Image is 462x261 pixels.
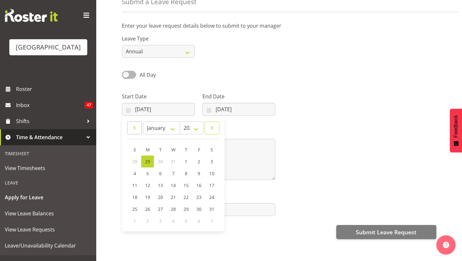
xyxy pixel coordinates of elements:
[210,218,213,224] span: 7
[145,206,150,212] span: 26
[202,103,275,116] input: Click to select...
[145,182,150,188] span: 12
[209,170,214,176] span: 10
[133,147,136,153] span: S
[198,158,200,165] span: 2
[450,109,462,152] button: Feedback - Show survey
[2,238,95,254] a: Leave/Unavailability Calendar
[141,179,154,191] a: 12
[85,102,93,108] span: 47
[16,132,83,142] span: Time & Attendance
[154,179,167,191] a: 13
[132,158,137,165] span: 28
[167,191,180,203] a: 21
[146,147,150,153] span: M
[141,191,154,203] a: 19
[184,194,189,200] span: 22
[171,182,176,188] span: 14
[122,93,195,100] label: Start Date
[128,179,141,191] a: 11
[128,167,141,179] a: 4
[180,179,193,191] a: 15
[193,156,205,167] a: 2
[167,203,180,215] a: 28
[336,225,436,239] button: Submit Leave Request
[154,203,167,215] a: 27
[205,179,218,191] a: 17
[193,191,205,203] a: 23
[16,100,85,110] span: Inbox
[356,228,416,236] span: Submit Leave Request
[5,9,58,22] img: Rosterit website logo
[16,84,93,94] span: Roster
[202,93,275,100] label: End Date
[122,103,195,116] input: Click to select...
[158,194,163,200] span: 20
[154,191,167,203] a: 20
[184,182,189,188] span: 15
[210,158,213,165] span: 3
[171,194,176,200] span: 21
[5,209,91,218] span: View Leave Balances
[154,167,167,179] a: 6
[128,191,141,203] a: 18
[171,147,175,153] span: W
[158,206,163,212] span: 27
[122,35,195,42] label: Leave Type
[2,160,95,176] a: View Timesheets
[132,182,137,188] span: 11
[205,156,218,167] a: 3
[146,218,149,224] span: 2
[167,179,180,191] a: 14
[172,218,175,224] span: 4
[5,241,91,250] span: Leave/Unavailability Calendar
[196,206,201,212] span: 30
[171,206,176,212] span: 28
[2,189,95,205] a: Apply for Leave
[193,203,205,215] a: 30
[159,147,162,153] span: T
[198,147,200,153] span: F
[16,116,83,126] span: Shifts
[193,179,205,191] a: 16
[180,167,193,179] a: 8
[2,205,95,221] a: View Leave Balances
[184,206,189,212] span: 29
[180,156,193,167] a: 1
[133,218,136,224] span: 1
[2,221,95,238] a: View Leave Requests
[132,194,137,200] span: 18
[198,170,200,176] span: 9
[159,218,162,224] span: 3
[185,147,187,153] span: T
[453,115,459,138] span: Feedback
[172,170,175,176] span: 7
[141,203,154,215] a: 26
[16,42,81,52] div: [GEOGRAPHIC_DATA]
[196,194,201,200] span: 23
[209,194,214,200] span: 24
[158,182,163,188] span: 13
[205,203,218,215] a: 31
[443,242,449,248] img: help-xxl-2.png
[196,182,201,188] span: 16
[128,203,141,215] a: 25
[146,170,149,176] span: 5
[159,170,162,176] span: 6
[205,191,218,203] a: 24
[180,203,193,215] a: 29
[158,158,163,165] span: 30
[193,167,205,179] a: 9
[185,158,187,165] span: 1
[5,193,91,202] span: Apply for Leave
[185,218,187,224] span: 5
[198,218,200,224] span: 6
[209,182,214,188] span: 17
[210,147,213,153] span: S
[132,206,137,212] span: 25
[167,167,180,179] a: 7
[2,176,95,189] div: Leave
[133,170,136,176] span: 4
[141,167,154,179] a: 5
[145,158,150,165] span: 29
